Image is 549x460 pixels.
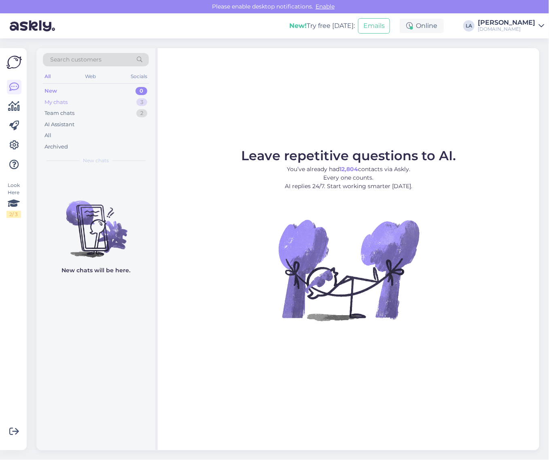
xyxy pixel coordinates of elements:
img: Askly Logo [6,55,22,70]
p: New chats will be here. [61,266,130,275]
div: Web [84,71,98,82]
img: No chats [36,186,155,259]
div: [DOMAIN_NAME] [478,26,535,32]
div: 0 [136,87,147,95]
a: [PERSON_NAME][DOMAIN_NAME] [478,19,544,32]
b: New! [289,22,307,30]
div: Socials [129,71,149,82]
p: You’ve already had contacts via Askly. Every one counts. AI replies 24/7. Start working smarter [... [241,165,456,191]
img: No Chat active [276,197,422,343]
div: 2 [136,109,147,117]
div: Online [400,19,444,33]
span: New chats [83,157,109,164]
div: Archived [45,143,68,151]
button: Emails [358,18,390,34]
div: LA [463,20,475,32]
div: 3 [136,98,147,106]
div: AI Assistant [45,121,74,129]
div: My chats [45,98,68,106]
div: New [45,87,57,95]
span: Search customers [50,55,102,64]
div: All [43,71,52,82]
div: Team chats [45,109,74,117]
span: Enable [313,3,337,10]
div: 2 / 3 [6,211,21,218]
div: Try free [DATE]: [289,21,355,31]
div: All [45,131,51,140]
div: Look Here [6,182,21,218]
b: 12,804 [339,165,358,173]
span: Leave repetitive questions to AI. [241,148,456,163]
div: [PERSON_NAME] [478,19,535,26]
